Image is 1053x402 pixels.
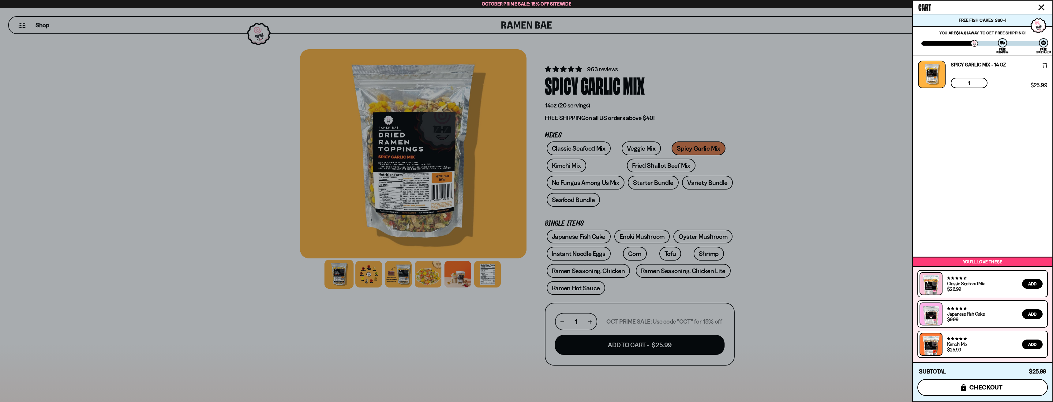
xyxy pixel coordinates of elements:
p: You are away to get Free Shipping! [921,30,1044,35]
a: Japanese Fish Cake [947,311,985,317]
button: Close cart [1037,3,1046,12]
button: checkout [917,379,1048,396]
div: Free Fishcakes [1036,48,1051,54]
span: Add [1028,312,1036,316]
span: Free Fish Cakes $60+! [959,17,1006,23]
span: 4.68 stars [947,276,966,280]
span: 4.77 stars [947,306,966,310]
a: Classic Seafood Mix [947,280,985,287]
button: Add [1022,309,1043,319]
span: checkout [969,384,1003,391]
span: 1 [964,81,974,85]
a: Spicy Garlic Mix - 14 oz [951,62,1006,67]
button: Add [1022,279,1043,289]
button: Add [1022,340,1043,349]
strong: $14.01 [956,30,969,35]
span: $25.99 [1029,368,1046,375]
p: You’ll love these [914,259,1051,265]
div: $9.99 [947,317,958,322]
span: $25.99 [1030,83,1047,88]
span: Add [1028,282,1036,286]
a: Kimchi Mix [947,341,967,347]
span: October Prime Sale: 15% off Sitewide [482,1,571,7]
div: $25.99 [947,347,961,352]
span: Add [1028,342,1036,347]
div: $26.99 [947,287,961,291]
span: Cart [918,0,931,13]
span: 4.76 stars [947,337,966,341]
div: Free Shipping [996,48,1008,54]
h4: Subtotal [919,369,946,375]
